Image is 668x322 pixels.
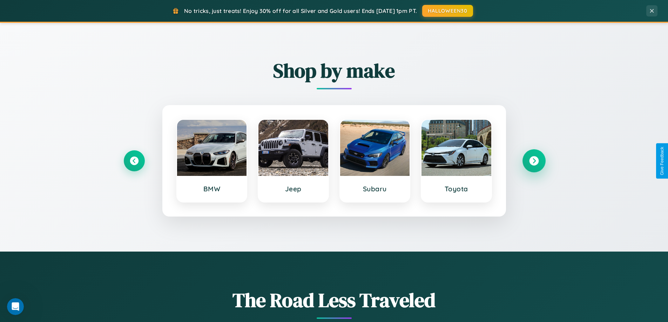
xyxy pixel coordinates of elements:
h3: Toyota [429,185,484,193]
h3: BMW [184,185,240,193]
button: HALLOWEEN30 [422,5,473,17]
h2: Shop by make [124,57,545,84]
span: No tricks, just treats! Enjoy 30% off for all Silver and Gold users! Ends [DATE] 1pm PT. [184,7,417,14]
iframe: Intercom live chat [7,298,24,315]
h3: Subaru [347,185,403,193]
h1: The Road Less Traveled [124,287,545,314]
div: Give Feedback [660,147,664,175]
h3: Jeep [265,185,321,193]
